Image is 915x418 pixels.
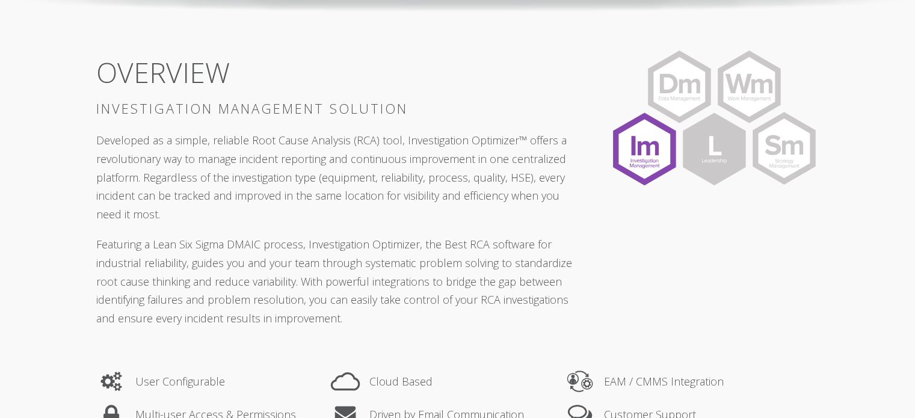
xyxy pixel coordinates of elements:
p: Cloud Based [369,372,433,391]
p: User Configurable [135,372,225,391]
p: EAM / CMMS Integration [604,372,724,391]
img: epop-icons-01 [565,369,595,393]
img: epop-icons-04 [330,369,360,393]
img: epop-icons-08 [96,369,126,393]
span: OVERVIEW [96,54,230,91]
p: Featuring a Lean Six Sigma DMAIC process, Investigation Optimizer, the Best RCA software for indu... [96,235,585,327]
h3: INVESTIGATION MANAGEMENT SOLUTION [96,100,585,116]
p: Developed as a simple, reliable Root Cause Analysis (RCA) tool, Investigation Optimizer™ offers a... [96,131,585,223]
